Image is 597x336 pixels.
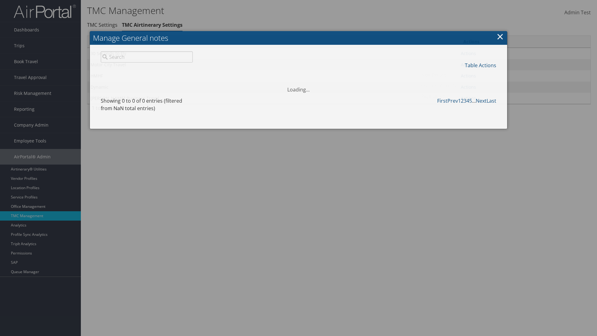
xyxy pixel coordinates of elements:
[101,97,193,115] div: Showing 0 to 0 of 0 entries (filtered from NaN total entries)
[472,97,476,104] span: …
[437,97,447,104] a: First
[96,78,501,93] div: Loading...
[469,97,472,104] a: 5
[419,80,501,91] a: Column Visibility
[465,62,496,69] a: Table Actions
[466,97,469,104] a: 4
[476,97,487,104] a: Next
[487,97,496,104] a: Last
[458,97,461,104] a: 1
[464,97,466,104] a: 3
[497,30,504,43] a: ×
[419,70,501,80] a: New Record
[419,91,501,101] a: Page Length
[101,51,193,63] input: Search
[447,97,458,104] a: Prev
[90,31,507,45] h2: Manage General notes
[461,97,464,104] a: 2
